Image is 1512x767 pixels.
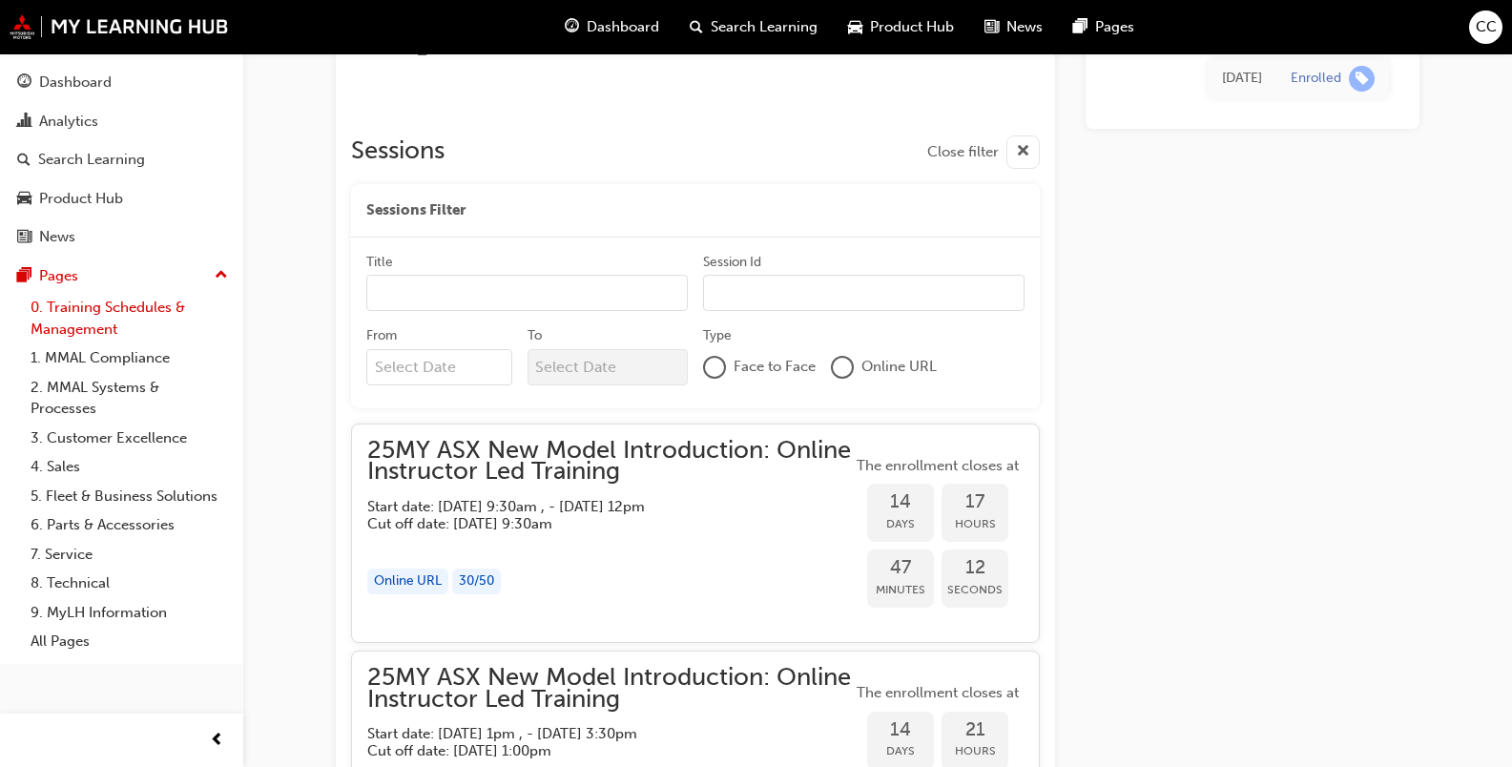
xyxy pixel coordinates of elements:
[565,15,579,39] span: guage-icon
[17,152,31,169] span: search-icon
[711,16,818,38] span: Search Learning
[367,515,821,532] h5: Cut off date: [DATE] 9:30am
[17,229,31,246] span: news-icon
[39,265,78,287] div: Pages
[39,72,112,93] div: Dashboard
[1349,66,1375,92] span: learningRecordVerb_ENROLL-icon
[23,540,236,570] a: 7. Service
[8,104,236,139] a: Analytics
[1073,15,1087,39] span: pages-icon
[8,142,236,177] a: Search Learning
[366,326,397,345] div: From
[867,557,934,579] span: 47
[17,191,31,208] span: car-icon
[1291,70,1341,88] div: Enrolled
[367,667,852,710] span: 25MY ASX New Model Introduction: Online Instructor Led Training
[1006,16,1043,38] span: News
[528,349,689,385] input: To
[867,719,934,741] span: 14
[867,579,934,601] span: Minutes
[8,259,236,294] button: Pages
[367,440,1024,628] button: 25MY ASX New Model Introduction: Online Instructor Led TrainingStart date: [DATE] 9:30am , - [DAT...
[528,326,542,345] div: To
[942,719,1008,741] span: 21
[870,16,954,38] span: Product Hub
[8,65,236,100] a: Dashboard
[927,141,999,163] span: Close filter
[984,15,999,39] span: news-icon
[833,8,969,47] a: car-iconProduct Hub
[367,725,821,742] h5: Start date: [DATE] 1pm , - [DATE] 3:30pm
[17,114,31,131] span: chart-icon
[23,598,236,628] a: 9. MyLH Information
[23,452,236,482] a: 4. Sales
[366,199,466,221] span: Sessions Filter
[942,579,1008,601] span: Seconds
[23,482,236,511] a: 5. Fleet & Business Solutions
[927,135,1040,169] button: Close filter
[366,275,688,311] input: Title
[23,424,236,453] a: 3. Customer Excellence
[703,253,761,272] div: Session Id
[23,343,236,373] a: 1. MMAL Compliance
[703,275,1025,311] input: Session Id
[23,373,236,424] a: 2. MMAL Systems & Processes
[848,15,862,39] span: car-icon
[366,253,393,272] div: Title
[23,293,236,343] a: 0. Training Schedules & Management
[1058,8,1150,47] a: pages-iconPages
[23,569,236,598] a: 8. Technical
[38,149,145,171] div: Search Learning
[366,349,512,385] input: From
[8,61,236,259] button: DashboardAnalyticsSearch LearningProduct HubNews
[23,510,236,540] a: 6. Parts & Accessories
[1469,10,1502,44] button: CC
[703,326,732,345] div: Type
[452,569,501,594] div: 30 / 50
[367,440,852,483] span: 25MY ASX New Model Introduction: Online Instructor Led Training
[1222,68,1262,90] div: Tue Sep 16 2025 10:10:37 GMT+0930 (Australian Central Standard Time)
[587,16,659,38] span: Dashboard
[23,627,236,656] a: All Pages
[942,557,1008,579] span: 12
[690,15,703,39] span: search-icon
[1476,16,1497,38] span: CC
[8,219,236,255] a: News
[17,268,31,285] span: pages-icon
[861,356,937,378] span: Online URL
[1095,16,1134,38] span: Pages
[215,263,228,288] span: up-icon
[969,8,1058,47] a: news-iconNews
[549,8,674,47] a: guage-iconDashboard
[942,513,1008,535] span: Hours
[367,742,821,759] h5: Cut off date: [DATE] 1:00pm
[10,14,229,39] img: mmal
[367,498,821,515] h5: Start date: [DATE] 9:30am , - [DATE] 12pm
[8,181,236,217] a: Product Hub
[367,569,448,594] div: Online URL
[734,356,816,378] span: Face to Face
[867,740,934,762] span: Days
[210,729,224,753] span: prev-icon
[39,111,98,133] div: Analytics
[39,226,75,248] div: News
[674,8,833,47] a: search-iconSearch Learning
[867,513,934,535] span: Days
[17,74,31,92] span: guage-icon
[852,682,1024,704] span: The enrollment closes at
[1016,140,1030,164] span: cross-icon
[351,135,445,169] h2: Sessions
[39,188,123,210] div: Product Hub
[942,740,1008,762] span: Hours
[942,491,1008,513] span: 17
[852,455,1024,477] span: The enrollment closes at
[867,491,934,513] span: 14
